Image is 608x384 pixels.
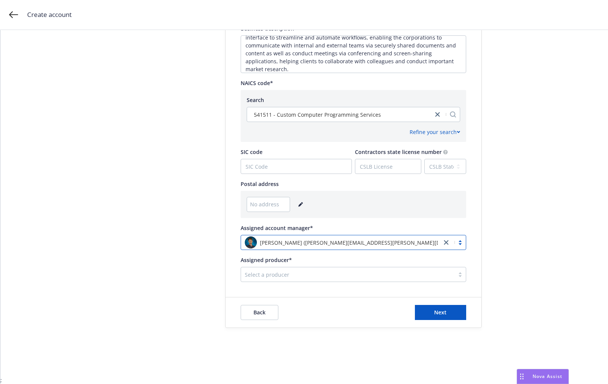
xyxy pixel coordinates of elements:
[241,159,352,174] input: SIC Code
[296,200,305,209] a: editPencil
[247,96,264,104] span: Search
[245,236,257,248] img: photo
[241,35,466,73] textarea: Enter business description
[0,30,608,384] div: ;
[410,128,460,136] div: Refine your search
[241,305,278,320] button: Back
[415,305,466,320] button: Next
[355,148,442,155] span: Contractors state license number
[442,238,451,247] a: close
[355,159,421,174] input: CSLB License
[251,111,429,119] span: 541511 - Custom Computer Programming Services
[434,309,447,316] span: Next
[241,180,279,187] span: Postal address
[433,110,442,119] a: close
[517,369,527,384] div: Drag to move
[241,79,273,87] span: NAICS code*
[533,373,562,379] span: Nova Assist
[253,309,266,316] span: Back
[241,148,263,155] span: SIC code
[241,224,313,232] span: Assigned account manager*
[254,111,381,119] span: 541511 - Custom Computer Programming Services
[517,369,569,384] button: Nova Assist
[27,10,72,20] span: Create account
[241,256,292,264] span: Assigned producer*
[260,239,479,247] span: [PERSON_NAME] ([PERSON_NAME][EMAIL_ADDRESS][PERSON_NAME][DOMAIN_NAME])
[245,236,438,248] span: photo[PERSON_NAME] ([PERSON_NAME][EMAIL_ADDRESS][PERSON_NAME][DOMAIN_NAME])
[250,200,279,208] span: No address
